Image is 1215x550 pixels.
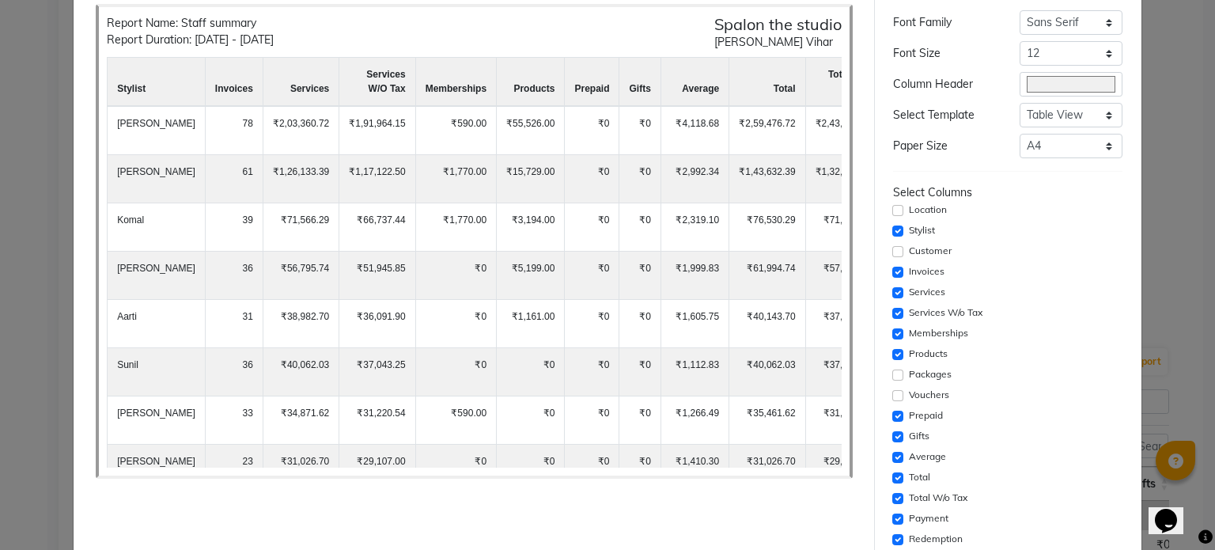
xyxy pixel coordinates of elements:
td: 61 [205,155,263,203]
label: Invoices [909,264,944,279]
div: Paper Size [881,138,1008,154]
td: 31 [205,300,263,348]
td: [PERSON_NAME] [108,106,206,155]
td: ₹3,194.00 [497,203,565,252]
td: ₹2,59,476.72 [729,106,805,155]
td: 36 [205,252,263,300]
td: ₹29,107.00 [805,445,881,493]
td: ₹1,770.00 [415,155,496,203]
td: ₹0 [415,300,496,348]
label: Services [909,285,945,299]
td: ₹590.00 [415,396,496,445]
td: ₹0 [619,396,660,445]
td: ₹29,107.00 [339,445,415,493]
th: average [660,58,729,107]
th: services [263,58,339,107]
td: ₹0 [619,300,660,348]
td: ₹0 [565,300,619,348]
td: ₹31,026.70 [729,445,805,493]
td: [PERSON_NAME] [108,155,206,203]
th: stylist [108,58,206,107]
td: ₹71,566.29 [263,203,339,252]
td: ₹55,526.00 [497,106,565,155]
label: Services W/o Tax [909,305,982,320]
td: ₹1,91,964.15 [339,106,415,155]
label: Total [909,470,930,484]
label: Vouchers [909,388,949,402]
td: ₹1,26,133.39 [263,155,339,203]
label: Stylist [909,223,935,237]
th: total [729,58,805,107]
td: 39 [205,203,263,252]
td: ₹590.00 [415,106,496,155]
td: [PERSON_NAME] [108,445,206,493]
td: ₹51,945.85 [339,252,415,300]
th: gifts [619,58,660,107]
td: ₹0 [619,348,660,396]
label: Payment [909,511,948,525]
td: ₹0 [619,106,660,155]
th: total w/o tax [805,58,881,107]
td: ₹0 [619,445,660,493]
label: Customer [909,244,952,258]
div: Report Duration: [DATE] - [DATE] [107,32,274,48]
td: ₹2,43,236.78 [805,106,881,155]
label: Packages [909,367,952,381]
td: ₹31,220.54 [339,396,415,445]
td: ₹40,062.03 [729,348,805,396]
th: services w/o tax [339,58,415,107]
th: prepaid [565,58,619,107]
label: Average [909,449,946,464]
label: Products [909,347,948,361]
td: 33 [205,396,263,445]
td: ₹0 [565,348,619,396]
td: ₹36,091.90 [339,300,415,348]
td: 78 [205,106,263,155]
label: Prepaid [909,408,943,423]
td: ₹0 [619,203,660,252]
td: [PERSON_NAME] [108,396,206,445]
td: ₹40,143.70 [729,300,805,348]
td: ₹2,03,360.72 [263,106,339,155]
td: ₹1,999.83 [660,252,729,300]
label: Location [909,203,947,217]
td: ₹1,161.00 [497,300,565,348]
td: ₹1,32,615.58 [805,155,881,203]
div: [PERSON_NAME] Vihar [714,34,842,51]
td: ₹31,720.54 [805,396,881,445]
td: ₹35,461.62 [729,396,805,445]
td: ₹71,443.34 [805,203,881,252]
td: ₹1,605.75 [660,300,729,348]
td: ₹57,144.85 [805,252,881,300]
td: ₹1,112.83 [660,348,729,396]
td: ₹1,770.00 [415,203,496,252]
td: ₹0 [415,445,496,493]
label: Total W/o Tax [909,491,967,505]
td: ₹66,737.44 [339,203,415,252]
td: Aarti [108,300,206,348]
label: Memberships [909,326,968,340]
td: ₹0 [565,252,619,300]
td: ₹0 [565,203,619,252]
label: Redemption [909,532,963,546]
td: ₹1,266.49 [660,396,729,445]
td: ₹0 [565,445,619,493]
div: Report Name: Staff summary [107,15,274,32]
td: ₹34,871.62 [263,396,339,445]
div: Font Size [881,45,1008,62]
td: ₹37,043.25 [805,348,881,396]
div: Column Header [881,76,1008,93]
td: ₹1,410.30 [660,445,729,493]
td: ₹56,795.74 [263,252,339,300]
td: ₹5,199.00 [497,252,565,300]
td: Komal [108,203,206,252]
td: ₹37,043.25 [339,348,415,396]
label: Gifts [909,429,929,443]
td: ₹0 [565,106,619,155]
td: ₹0 [415,348,496,396]
td: 36 [205,348,263,396]
td: ₹1,43,632.39 [729,155,805,203]
td: ₹31,026.70 [263,445,339,493]
td: Sunil [108,348,206,396]
div: Select Columns [893,184,1122,201]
